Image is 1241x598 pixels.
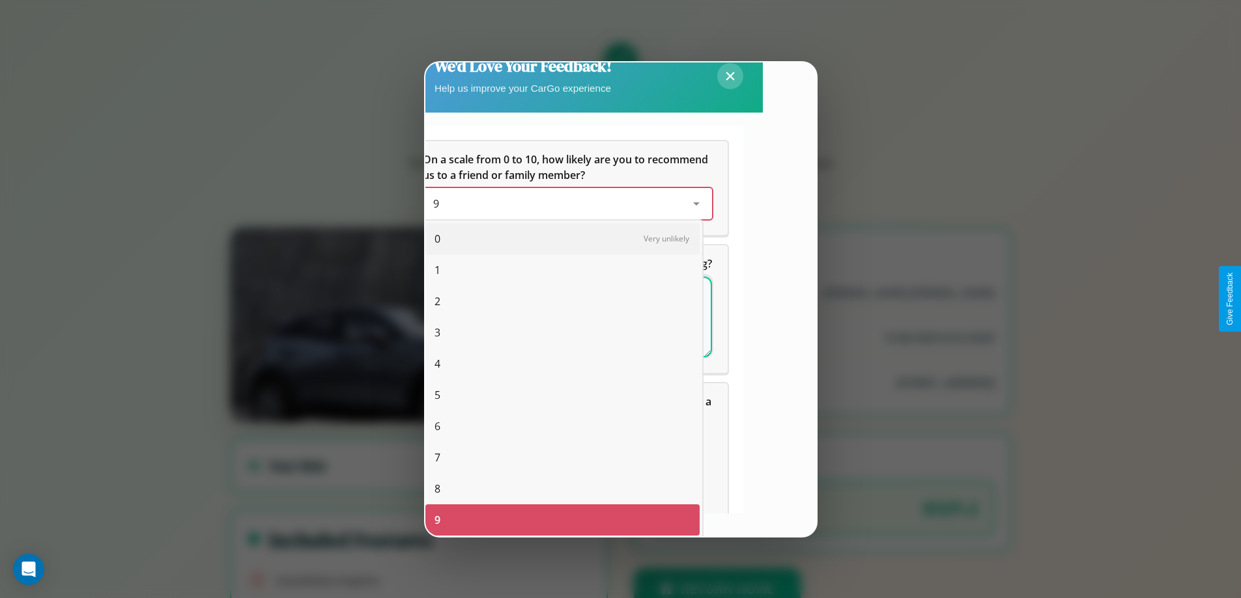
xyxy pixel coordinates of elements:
[407,141,728,235] div: On a scale from 0 to 10, how likely are you to recommend us to a friend or family member?
[423,188,712,219] div: On a scale from 0 to 10, how likely are you to recommend us to a friend or family member?
[435,262,440,278] span: 1
[435,293,440,309] span: 2
[425,536,700,567] div: 10
[435,356,440,372] span: 4
[435,418,440,434] span: 6
[425,348,700,379] div: 4
[435,231,440,247] span: 0
[425,473,700,504] div: 8
[425,411,700,442] div: 6
[435,79,612,97] p: Help us improve your CarGo experience
[435,512,440,528] span: 9
[425,223,700,254] div: 0
[425,504,700,536] div: 9
[435,450,440,465] span: 7
[423,152,712,183] h5: On a scale from 0 to 10, how likely are you to recommend us to a friend or family member?
[425,286,700,317] div: 2
[423,394,714,424] span: Which of the following features do you value the most in a vehicle?
[433,197,439,211] span: 9
[644,233,689,244] span: Very unlikely
[425,317,700,348] div: 3
[425,254,700,286] div: 1
[423,256,712,271] span: What can we do to make your experience more satisfying?
[1225,273,1234,325] div: Give Feedback
[435,387,440,403] span: 5
[435,481,440,496] span: 8
[435,325,440,340] span: 3
[435,55,612,77] h2: We'd Love Your Feedback!
[13,554,44,585] div: Open Intercom Messenger
[425,442,700,473] div: 7
[423,152,711,182] span: On a scale from 0 to 10, how likely are you to recommend us to a friend or family member?
[425,379,700,411] div: 5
